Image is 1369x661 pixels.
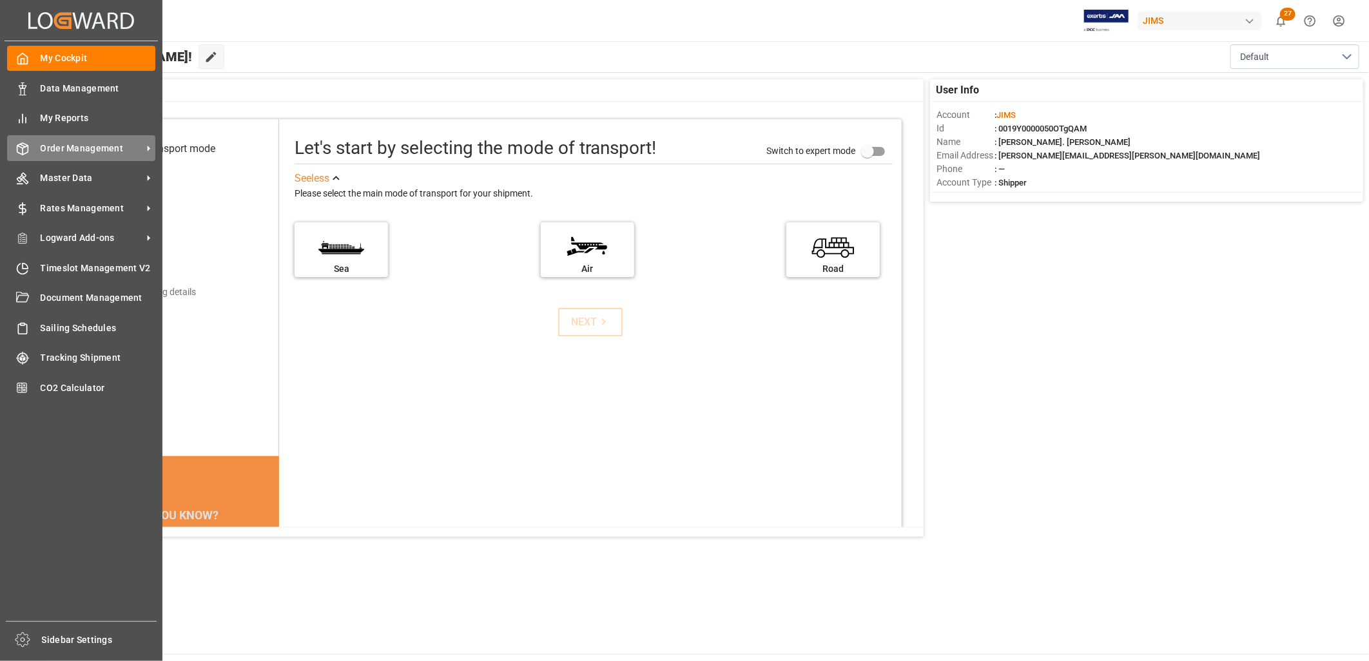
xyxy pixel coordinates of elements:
[41,202,142,215] span: Rates Management
[295,171,329,186] div: See less
[995,124,1087,133] span: : 0019Y0000050OTgQAM
[41,351,156,365] span: Tracking Shipment
[7,375,155,400] a: CO2 Calculator
[301,262,382,276] div: Sea
[115,141,215,157] div: Select transport mode
[41,52,156,65] span: My Cockpit
[41,171,142,185] span: Master Data
[1296,6,1325,35] button: Help Center
[7,345,155,370] a: Tracking Shipment
[295,135,656,162] div: Let's start by selecting the mode of transport!
[41,262,156,275] span: Timeslot Management V2
[41,231,142,245] span: Logward Add-ons
[547,262,628,276] div: Air
[41,291,156,305] span: Document Management
[937,162,995,176] span: Phone
[937,82,980,98] span: User Info
[53,44,192,69] span: Hello [PERSON_NAME]!
[937,135,995,149] span: Name
[995,137,1131,147] span: : [PERSON_NAME]. [PERSON_NAME]
[41,321,156,335] span: Sailing Schedules
[937,108,995,122] span: Account
[1138,12,1261,30] div: JIMS
[793,262,873,276] div: Road
[41,381,156,395] span: CO2 Calculator
[41,82,156,95] span: Data Management
[7,285,155,311] a: Document Management
[937,122,995,135] span: Id
[995,110,1016,120] span: :
[995,178,1027,187] span: : Shipper
[1138,8,1267,33] button: JIMS
[571,314,610,330] div: NEXT
[937,176,995,189] span: Account Type
[41,111,156,125] span: My Reports
[1084,10,1129,32] img: Exertis%20JAM%20-%20Email%20Logo.jpg_1722504956.jpg
[7,106,155,131] a: My Reports
[1280,8,1296,21] span: 27
[1267,6,1296,35] button: show 27 new notifications
[937,149,995,162] span: Email Address
[1230,44,1359,69] button: open menu
[42,633,157,647] span: Sidebar Settings
[558,308,623,336] button: NEXT
[7,75,155,101] a: Data Management
[7,315,155,340] a: Sailing Schedules
[996,110,1016,120] span: JIMS
[72,501,280,528] div: DID YOU KNOW?
[995,164,1005,174] span: : —
[766,146,855,156] span: Switch to expert mode
[115,285,196,299] div: Add shipping details
[7,46,155,71] a: My Cockpit
[995,151,1260,160] span: : [PERSON_NAME][EMAIL_ADDRESS][PERSON_NAME][DOMAIN_NAME]
[7,255,155,280] a: Timeslot Management V2
[1240,50,1269,64] span: Default
[41,142,142,155] span: Order Management
[295,186,892,202] div: Please select the main mode of transport for your shipment.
